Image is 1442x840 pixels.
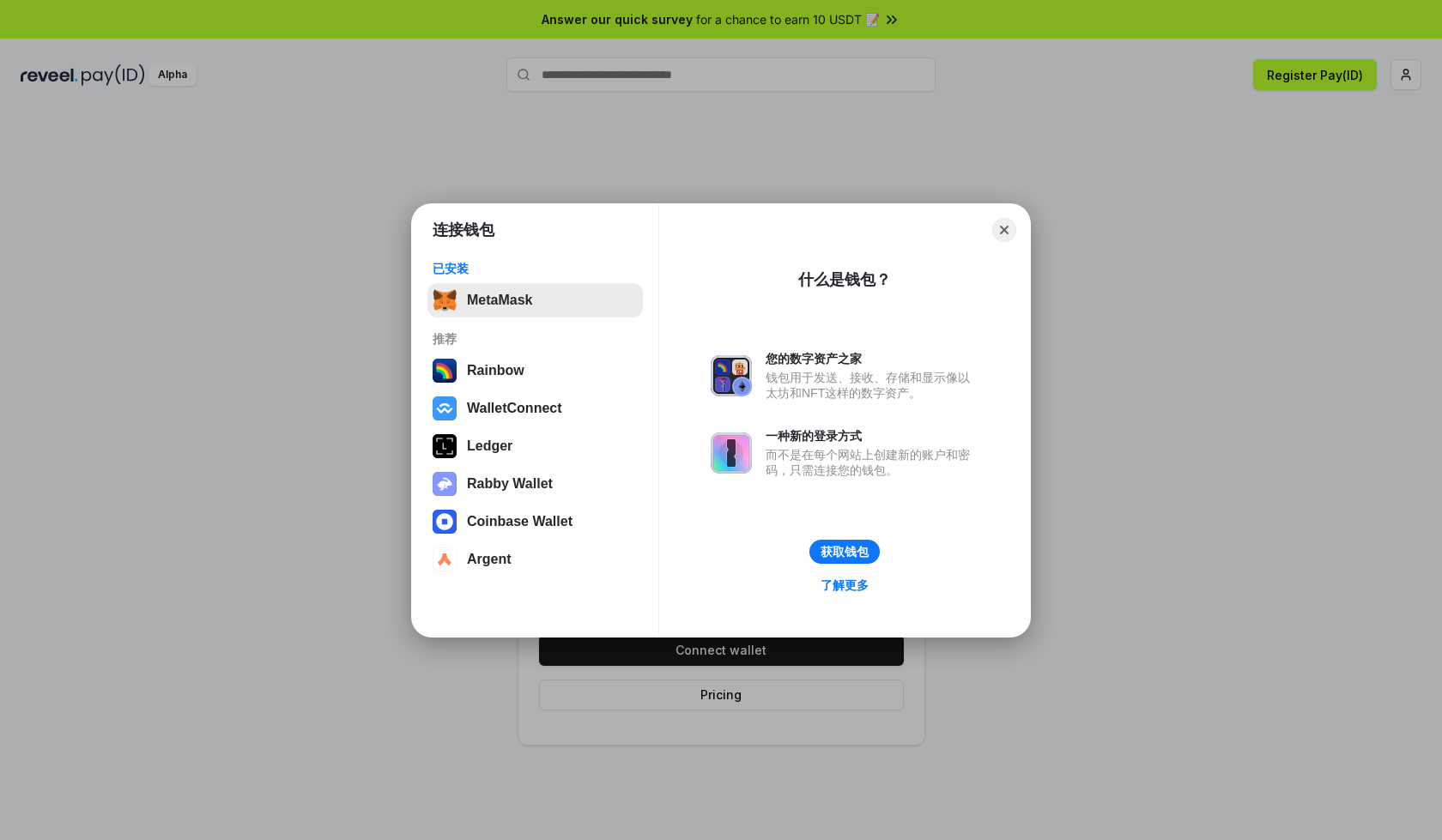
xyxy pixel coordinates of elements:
[433,359,457,383] img: svg+xml,%3Csvg%20width%3D%22120%22%20height%3D%22120%22%20viewBox%3D%220%200%20120%20120%22%20fil...
[467,438,512,454] div: Ledger
[467,363,524,378] div: Rainbow
[427,542,643,577] button: Argent
[809,540,880,564] button: 获取钱包
[433,472,457,496] img: svg+xml,%3Csvg%20xmlns%3D%22http%3A%2F%2Fwww.w3.org%2F2000%2Fsvg%22%20fill%3D%22none%22%20viewBox...
[433,510,457,534] img: svg+xml,%3Csvg%20width%3D%2228%22%20height%3D%2228%22%20viewBox%3D%220%200%2028%2028%22%20fill%3D...
[433,547,457,571] img: svg+xml,%3Csvg%20width%3D%2228%22%20height%3D%2228%22%20viewBox%3D%220%200%2028%2028%22%20fill%3D...
[433,220,494,240] h1: 连接钱包
[821,577,869,593] div: 了解更多
[467,476,553,492] div: Rabby Wallet
[433,434,457,458] img: svg+xml,%3Csvg%20xmlns%3D%22http%3A%2F%2Fwww.w3.org%2F2000%2Fsvg%22%20width%3D%2228%22%20height%3...
[433,261,638,276] div: 已安装
[427,429,643,463] button: Ledger
[467,552,512,567] div: Argent
[810,574,879,596] a: 了解更多
[711,432,752,474] img: svg+xml,%3Csvg%20xmlns%3D%22http%3A%2F%2Fwww.w3.org%2F2000%2Fsvg%22%20fill%3D%22none%22%20viewBox...
[433,396,457,420] img: svg+xml,%3Csvg%20width%3D%2228%22%20height%3D%2228%22%20viewBox%3D%220%200%2028%2028%22%20fill%3D...
[711,355,752,396] img: svg+xml,%3Csvg%20xmlns%3D%22http%3A%2F%2Fwww.w3.org%2F2000%2Fsvg%22%20fill%3D%22none%22%20viewBox...
[427,283,643,317] button: MetaMask
[427,467,643,501] button: Rabby Wallet
[766,351,978,366] div: 您的数字资产之家
[766,428,978,444] div: 一种新的登录方式
[433,288,457,312] img: svg+xml,%3Csvg%20fill%3D%22none%22%20height%3D%2233%22%20viewBox%3D%220%200%2035%2033%22%20width%...
[798,269,891,290] div: 什么是钱包？
[427,505,643,539] button: Coinbase Wallet
[433,331,638,347] div: 推荐
[992,218,1016,242] button: Close
[821,544,869,559] div: 获取钱包
[766,447,978,478] div: 而不是在每个网站上创建新的账户和密码，只需连接您的钱包。
[766,370,978,401] div: 钱包用于发送、接收、存储和显示像以太坊和NFT这样的数字资产。
[427,391,643,426] button: WalletConnect
[467,514,573,529] div: Coinbase Wallet
[467,293,532,308] div: MetaMask
[427,354,643,388] button: Rainbow
[467,401,562,416] div: WalletConnect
